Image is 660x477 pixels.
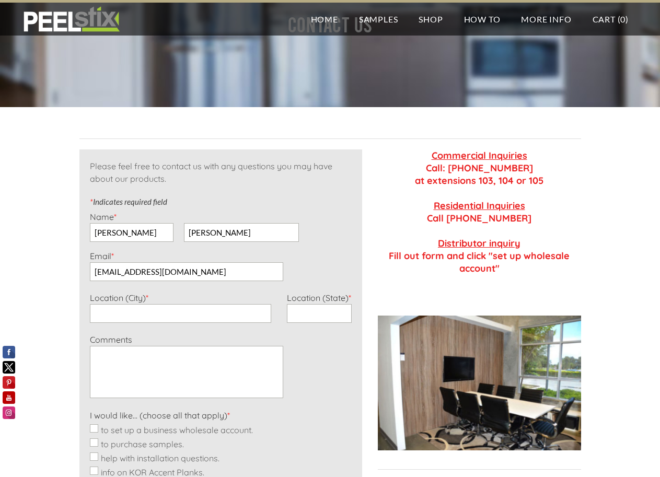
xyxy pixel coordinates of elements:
span: 0 [620,14,626,24]
strong: Call: [PHONE_NUMBER] at extensions 103, 104 or 105 Call [PHONE_NUMBER] ​Fill out form and click "... [389,149,570,274]
label: Location (City) [90,293,148,303]
input: First [90,223,173,242]
label: Location (State) [287,293,351,303]
img: REFACE SUPPLIES [21,6,122,32]
a: Samples [349,3,409,36]
u: Residential Inquiries [434,200,525,212]
label: Name [90,212,117,222]
u: Distributor inquiry [438,237,520,249]
img: Picture [378,316,581,450]
label: to purchase samples. [101,439,184,449]
label: to set up a business wholesale account. [101,425,253,435]
label: Indicates required field [90,197,167,206]
label: Email [90,251,114,261]
a: Cart (0) [582,3,639,36]
a: How To [454,3,511,36]
a: Shop [408,3,453,36]
label: I would like... (choose all that apply) [90,410,230,421]
u: Commercial Inquiries [432,149,527,161]
a: Home [300,3,349,36]
label: help with installation questions. [101,453,219,463]
a: More Info [511,3,582,36]
label: Comments [90,334,132,345]
span: Please feel free to contact us with any questions you may have about our products. [90,161,332,184]
input: Last [184,223,299,242]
